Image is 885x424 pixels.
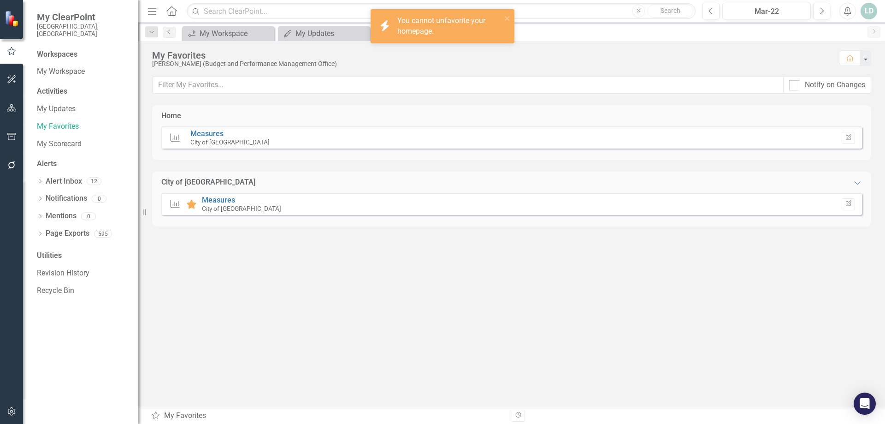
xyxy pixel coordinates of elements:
div: My Workspace [200,28,272,39]
span: Search [661,7,680,14]
a: My Workspace [184,28,272,39]
a: My Workspace [37,66,129,77]
span: My ClearPoint [37,12,129,23]
button: Search [647,5,693,18]
a: My Updates [280,28,368,39]
div: Alerts [37,159,129,169]
div: Mar-22 [726,6,808,17]
div: My Favorites [152,50,831,60]
button: Mar-22 [722,3,811,19]
button: Set Home Page [842,132,855,144]
small: City of [GEOGRAPHIC_DATA] [190,138,270,146]
a: Measures [190,129,224,138]
div: Workspaces [37,49,77,60]
a: Alert Inbox [46,176,82,187]
div: Utilities [37,251,129,261]
div: Home [161,111,181,121]
a: Revision History [37,268,129,279]
div: 595 [94,230,112,238]
div: City of [GEOGRAPHIC_DATA] [161,177,255,188]
input: Search ClearPoint... [187,3,696,19]
input: Filter My Favorites... [152,77,784,94]
img: ClearPoint Strategy [5,10,21,26]
a: Mentions [46,211,77,221]
div: You cannot unfavorite your homepage. [397,16,501,37]
a: Notifications [46,193,87,204]
div: 0 [81,212,96,220]
a: Page Exports [46,228,89,239]
div: My Updates [295,28,368,39]
a: My Scorecard [37,139,129,149]
a: Recycle Bin [37,286,129,296]
div: Open Intercom Messenger [854,393,876,415]
div: My Favorites [151,411,505,421]
div: 0 [92,195,106,203]
div: Activities [37,86,129,97]
div: [PERSON_NAME] (Budget and Performance Management Office) [152,60,831,67]
button: LD [861,3,877,19]
a: My Updates [37,104,129,114]
small: [GEOGRAPHIC_DATA], [GEOGRAPHIC_DATA] [37,23,129,38]
a: My Favorites [37,121,129,132]
small: City of [GEOGRAPHIC_DATA] [202,205,281,212]
button: close [504,13,511,24]
a: Measures [202,196,235,204]
div: 12 [87,178,101,185]
div: Notify on Changes [805,80,865,90]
